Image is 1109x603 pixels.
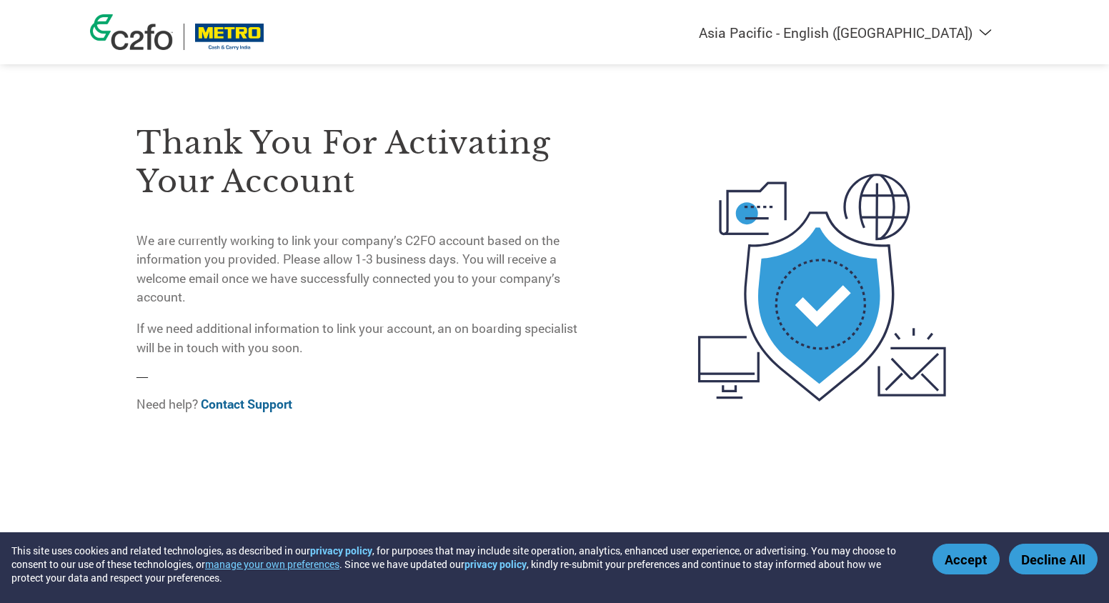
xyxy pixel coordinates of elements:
p: Need help? [136,395,588,414]
button: manage your own preferences [205,557,339,571]
div: This site uses cookies and related technologies, as described in our , for purposes that may incl... [11,544,912,584]
button: Accept [933,544,1000,574]
img: c2fo logo [90,14,173,50]
a: privacy policy [464,557,527,571]
p: We are currently working to link your company’s C2FO account based on the information you provide... [136,231,588,307]
a: privacy policy [310,544,372,557]
a: Contact Support [201,396,292,412]
button: Decline All [1009,544,1098,574]
h3: Thank you for activating your account [136,124,588,201]
img: METRO Cash and Carry [195,24,264,50]
img: activated [672,93,973,482]
p: If we need additional information to link your account, an on boarding specialist will be in touc... [136,319,588,357]
div: — [136,93,588,427]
